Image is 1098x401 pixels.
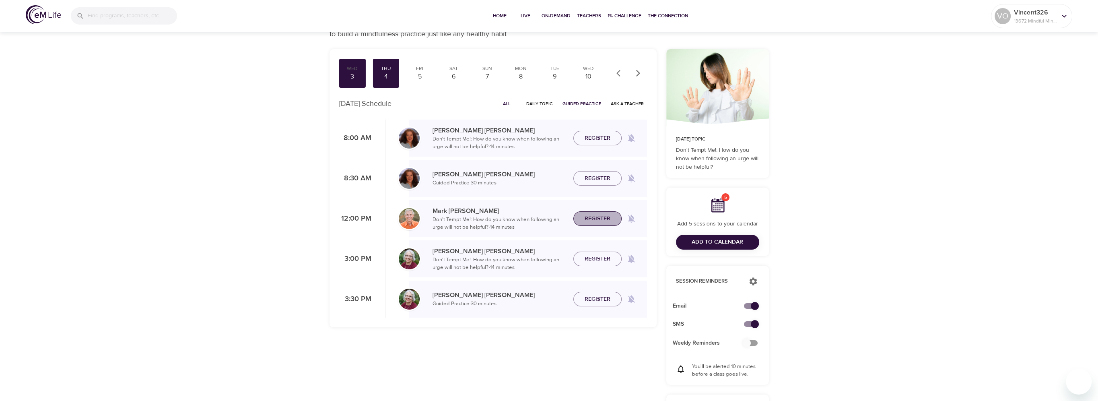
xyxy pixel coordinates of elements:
[433,169,567,179] p: [PERSON_NAME] [PERSON_NAME]
[577,12,601,20] span: Teachers
[477,72,497,81] div: 7
[490,12,509,20] span: Home
[721,193,729,201] span: 5
[511,72,531,81] div: 8
[692,237,743,247] span: Add to Calendar
[573,131,622,146] button: Register
[433,126,567,135] p: [PERSON_NAME] [PERSON_NAME]
[573,171,622,186] button: Register
[342,72,363,81] div: 3
[399,128,420,149] img: Cindy2%20031422%20blue%20filter%20hi-res.jpg
[399,168,420,189] img: Cindy2%20031422%20blue%20filter%20hi-res.jpg
[676,146,759,172] p: Don't Tempt Me!: How do you know when following an urge will not be helpful?
[1014,8,1057,17] p: Vincent326
[676,136,759,143] p: [DATE] Topic
[559,97,604,110] button: Guided Practice
[673,320,750,329] span: SMS
[585,174,610,184] span: Register
[433,256,567,272] p: Don't Tempt Me!: How do you know when following an urge will not be helpful? · 14 minutes
[676,277,741,285] p: Session Reminders
[573,292,622,307] button: Register
[545,65,565,72] div: Tue
[433,206,567,216] p: Mark [PERSON_NAME]
[516,12,535,20] span: Live
[526,100,553,107] span: Daily Topic
[339,213,371,224] p: 12:00 PM
[1066,369,1092,395] iframe: Button to launch messaging window
[399,248,420,269] img: Bernice_Moore_min.jpg
[497,100,517,107] span: All
[542,12,571,20] span: On-Demand
[676,220,759,228] p: Add 5 sessions to your calendar
[676,235,759,250] button: Add to Calendar
[410,72,430,81] div: 5
[433,290,567,300] p: [PERSON_NAME] [PERSON_NAME]
[399,289,420,310] img: Bernice_Moore_min.jpg
[622,128,641,148] span: Remind me when a class goes live every Thursday at 8:00 AM
[579,65,599,72] div: Wed
[342,65,363,72] div: Wed
[339,98,391,109] p: [DATE] Schedule
[611,100,644,107] span: Ask a Teacher
[995,8,1011,24] div: VO
[26,5,61,24] img: logo
[608,12,641,20] span: 1% Challenge
[622,289,641,309] span: Remind me when a class goes live every Thursday at 3:30 PM
[339,294,371,305] p: 3:30 PM
[443,65,464,72] div: Sat
[399,208,420,229] img: Mark_Pirtle-min.jpg
[585,214,610,224] span: Register
[585,133,610,143] span: Register
[673,339,750,347] span: Weekly Reminders
[433,179,567,187] p: Guided Practice · 30 minutes
[433,216,567,232] p: Don't Tempt Me!: How do you know when following an urge will not be helpful? · 14 minutes
[477,65,497,72] div: Sun
[511,65,531,72] div: Mon
[443,72,464,81] div: 6
[562,100,601,107] span: Guided Practice
[622,169,641,188] span: Remind me when a class goes live every Thursday at 8:30 AM
[88,7,177,25] input: Find programs, teachers, etc...
[433,246,567,256] p: [PERSON_NAME] [PERSON_NAME]
[1014,17,1057,25] p: 13672 Mindful Minutes
[339,254,371,265] p: 3:00 PM
[376,65,396,72] div: Thu
[608,97,647,110] button: Ask a Teacher
[579,72,599,81] div: 10
[585,254,610,264] span: Register
[573,252,622,267] button: Register
[494,97,520,110] button: All
[692,363,759,378] p: You'll be alerted 10 minutes before a class goes live.
[433,135,567,151] p: Don't Tempt Me!: How do you know when following an urge will not be helpful? · 14 minutes
[648,12,688,20] span: The Connection
[585,294,610,304] span: Register
[339,173,371,184] p: 8:30 AM
[673,302,750,310] span: Email
[410,65,430,72] div: Fri
[523,97,556,110] button: Daily Topic
[376,72,396,81] div: 4
[433,300,567,308] p: Guided Practice · 30 minutes
[339,133,371,144] p: 8:00 AM
[622,209,641,228] span: Remind me when a class goes live every Thursday at 12:00 PM
[545,72,565,81] div: 9
[622,249,641,269] span: Remind me when a class goes live every Thursday at 3:00 PM
[573,211,622,226] button: Register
